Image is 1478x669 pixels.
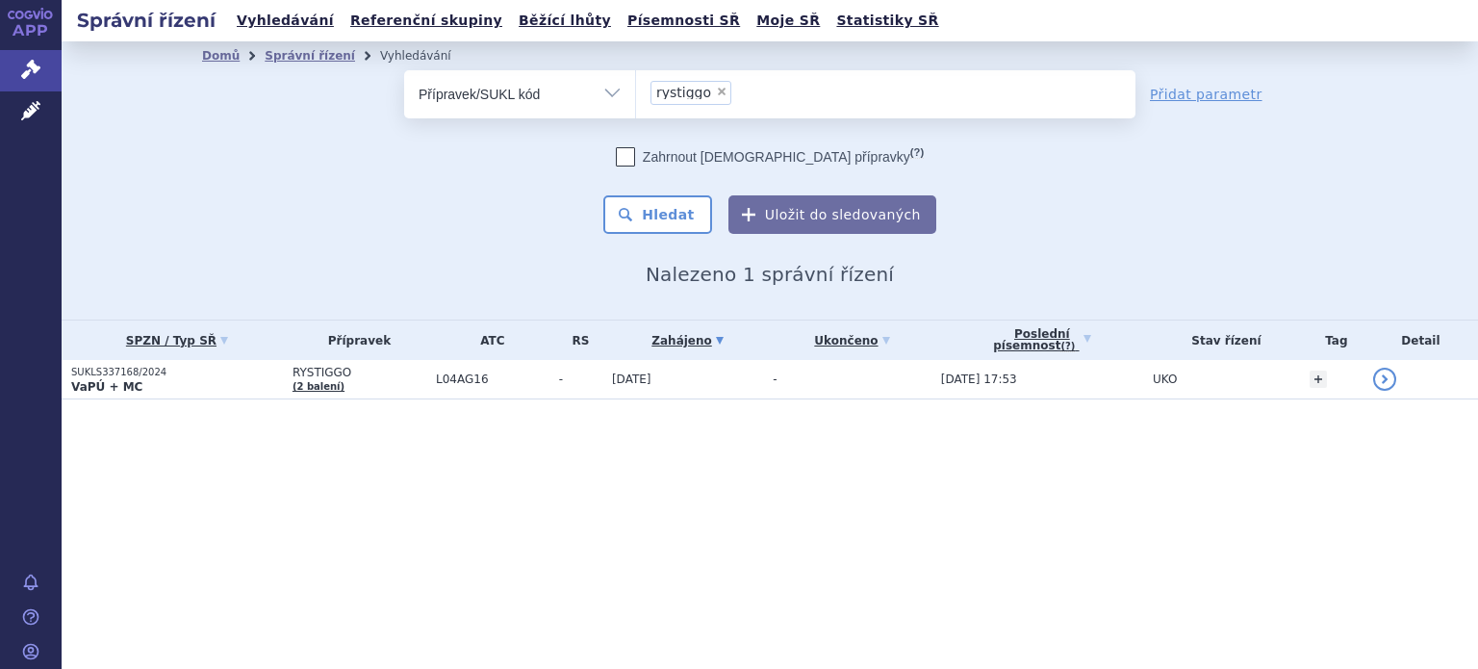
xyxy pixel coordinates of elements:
[1143,321,1300,360] th: Stav řízení
[559,373,602,386] span: -
[1373,368,1396,391] a: detail
[202,49,240,63] a: Domů
[716,86,727,97] span: ×
[62,7,231,34] h2: Správní řízení
[71,380,142,394] strong: VaPÚ + MC
[1363,321,1478,360] th: Detail
[773,327,931,354] a: Ukončeno
[293,366,426,379] span: RYSTIGGO
[603,195,712,234] button: Hledat
[513,8,617,34] a: Běžící lhůty
[283,321,426,360] th: Přípravek
[231,8,340,34] a: Vyhledávání
[293,381,344,392] a: (2 balení)
[1300,321,1363,360] th: Tag
[344,8,508,34] a: Referenční skupiny
[1150,85,1262,104] a: Přidat parametr
[616,147,924,167] label: Zahrnout [DEMOGRAPHIC_DATA] přípravky
[1310,371,1327,388] a: +
[941,373,1017,386] span: [DATE] 17:53
[612,373,651,386] span: [DATE]
[941,321,1143,360] a: Poslednípísemnost(?)
[71,327,283,354] a: SPZN / Typ SŘ
[549,321,602,360] th: RS
[830,8,944,34] a: Statistiky SŘ
[380,41,476,70] li: Vyhledávání
[1153,373,1177,386] span: UKO
[646,263,894,286] span: Nalezeno 1 správní řízení
[751,8,826,34] a: Moje SŘ
[773,373,777,386] span: -
[436,373,549,386] span: L04AG16
[656,86,711,99] span: rystiggo
[612,327,763,354] a: Zahájeno
[426,321,549,360] th: ATC
[1060,341,1075,352] abbr: (?)
[71,366,283,379] p: SUKLS337168/2024
[910,146,924,159] abbr: (?)
[622,8,746,34] a: Písemnosti SŘ
[737,80,748,104] input: rystiggo
[728,195,936,234] button: Uložit do sledovaných
[265,49,355,63] a: Správní řízení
